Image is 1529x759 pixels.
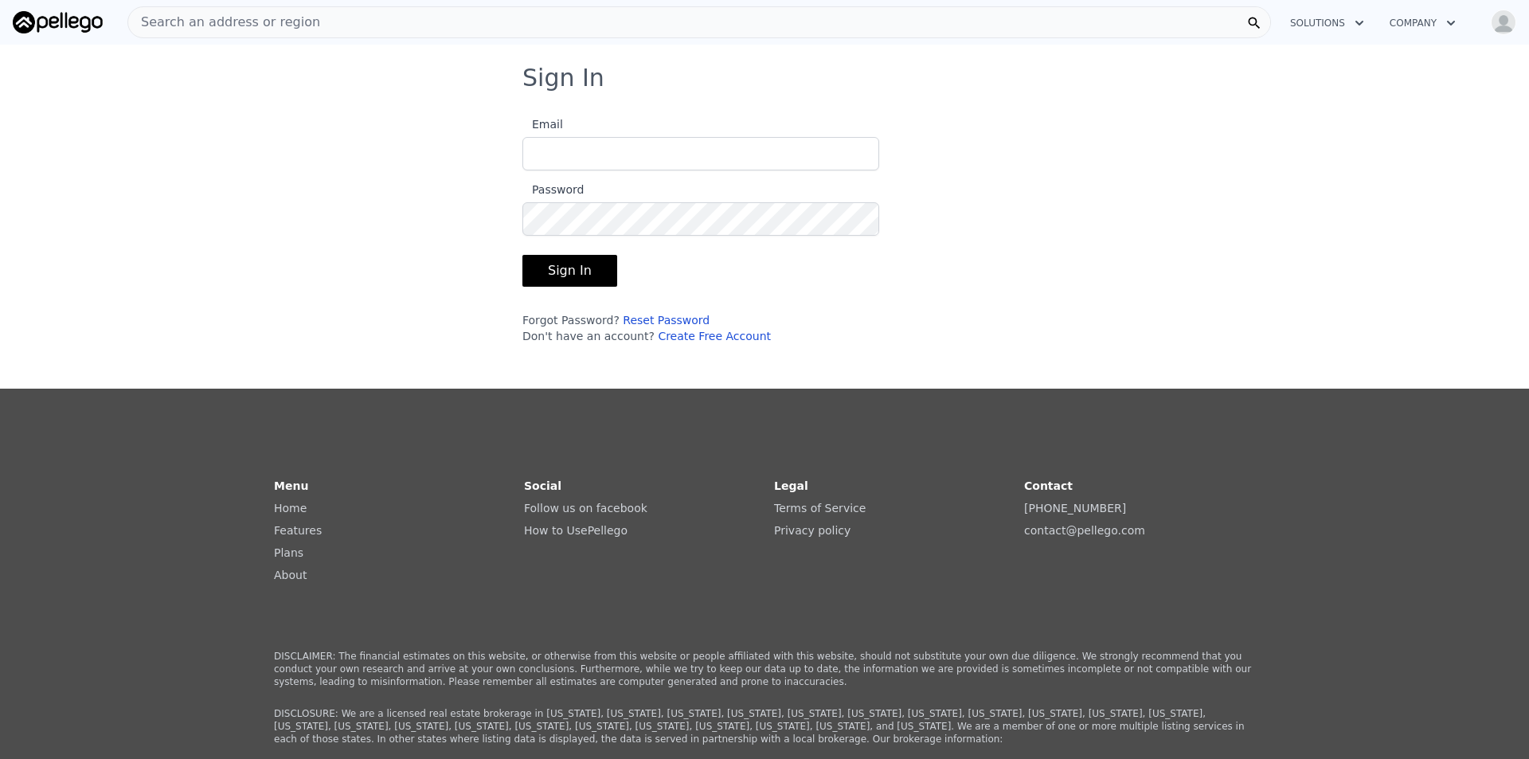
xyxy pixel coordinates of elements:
[274,524,322,537] a: Features
[274,650,1255,688] p: DISCLAIMER: The financial estimates on this website, or otherwise from this website or people aff...
[623,314,710,327] a: Reset Password
[524,502,647,514] a: Follow us on facebook
[128,13,320,32] span: Search an address or region
[774,479,808,492] strong: Legal
[774,502,866,514] a: Terms of Service
[274,546,303,559] a: Plans
[274,479,308,492] strong: Menu
[774,524,851,537] a: Privacy policy
[658,330,771,342] a: Create Free Account
[1377,9,1468,37] button: Company
[524,479,561,492] strong: Social
[522,137,879,170] input: Email
[1024,479,1073,492] strong: Contact
[274,502,307,514] a: Home
[522,312,879,344] div: Forgot Password? Don't have an account?
[1024,502,1126,514] a: [PHONE_NUMBER]
[274,707,1255,745] p: DISCLOSURE: We are a licensed real estate brokerage in [US_STATE], [US_STATE], [US_STATE], [US_ST...
[1491,10,1516,35] img: avatar
[13,11,103,33] img: Pellego
[522,202,879,236] input: Password
[274,569,307,581] a: About
[522,183,584,196] span: Password
[522,255,617,287] button: Sign In
[522,118,563,131] span: Email
[524,524,628,537] a: How to UsePellego
[1024,524,1145,537] a: contact@pellego.com
[522,64,1007,92] h3: Sign In
[1277,9,1377,37] button: Solutions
